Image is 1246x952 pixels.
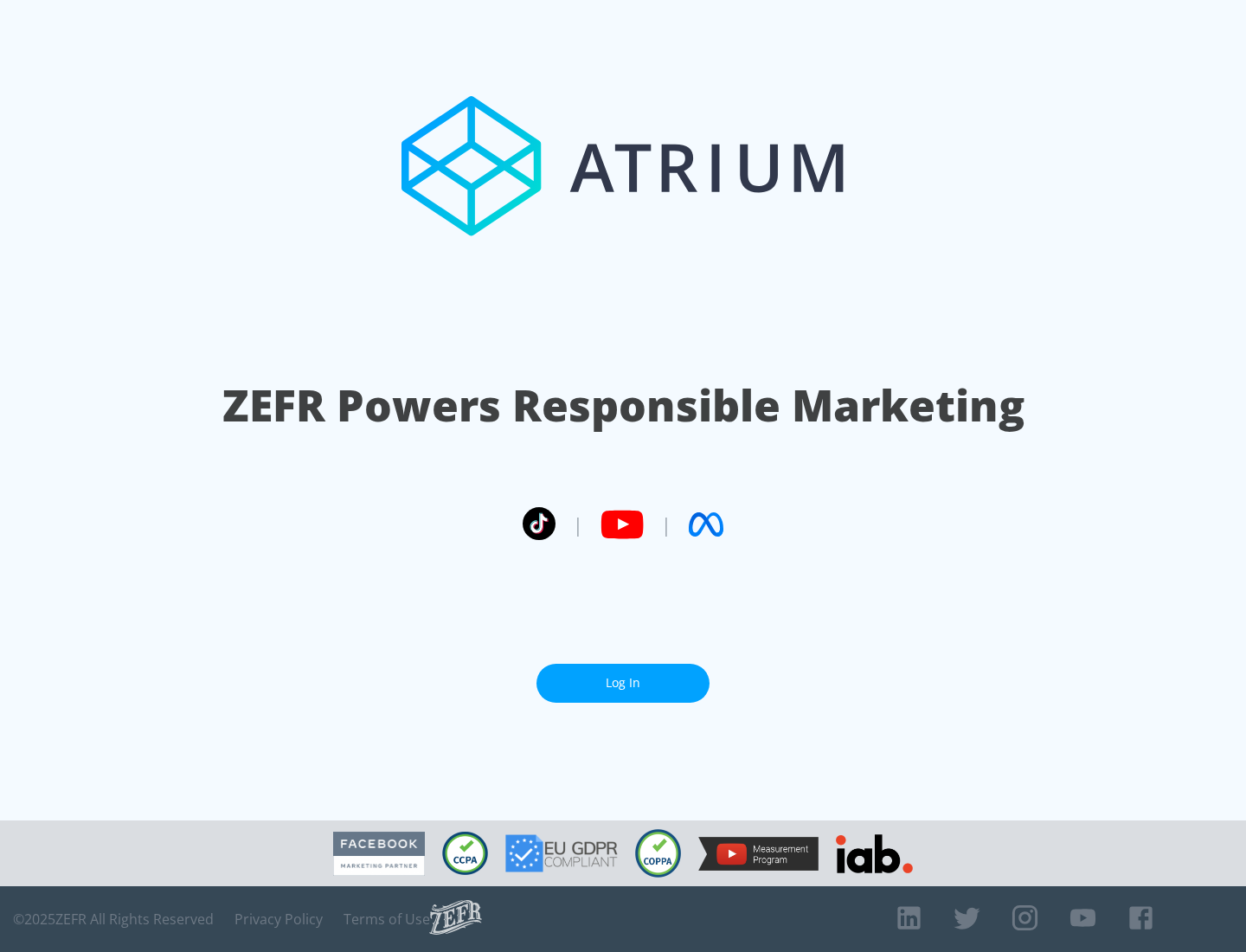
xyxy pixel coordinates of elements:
img: CCPA Compliant [442,832,488,875]
img: GDPR Compliant [505,834,618,872]
span: | [573,511,583,537]
img: IAB [836,834,913,873]
img: COPPA Compliant [635,829,681,878]
a: Terms of Use [344,910,430,928]
a: Privacy Policy [234,910,323,928]
img: Facebook Marketing Partner [333,832,425,876]
span: © 2025 ZEFR All Rights Reserved [13,910,214,928]
a: Log In [536,664,710,703]
img: YouTube Measurement Program [698,837,819,871]
h1: ZEFR Powers Responsible Marketing [222,376,1024,435]
span: | [661,511,671,537]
